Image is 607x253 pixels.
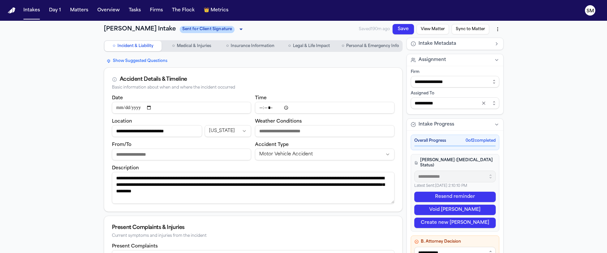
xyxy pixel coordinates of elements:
span: Sent for Client Signature [180,26,235,33]
input: Incident date [112,102,251,114]
label: Weather Conditions [255,119,302,124]
button: Incident state [205,125,251,137]
label: Present Complaints [112,244,158,249]
button: Overview [95,5,122,16]
span: Insurance Information [231,43,274,49]
input: Incident time [255,102,395,114]
div: Present Complaints & Injuries [112,224,395,232]
button: Day 1 [46,5,64,16]
p: Latest Sent: [DATE] 2:10:10 PM [414,184,496,189]
div: Update intake status [180,25,245,34]
textarea: Incident description [112,172,395,204]
button: Show Suggested Questions [104,57,170,65]
label: Accident Type [255,142,289,147]
input: Incident location [112,125,202,137]
span: 0 of 2 completed [466,138,496,143]
text: SM [587,9,594,13]
button: More actions [492,23,504,35]
button: Save [393,24,414,34]
span: ○ [342,43,344,49]
button: Tasks [126,5,143,16]
button: Matters [67,5,91,16]
span: Overall Progress [414,138,446,143]
h4: B. Attorney Decision [414,239,496,244]
span: Metrics [211,7,228,14]
button: Go to Medical & Injuries [163,41,220,51]
button: Intake Progress [407,119,503,130]
span: ○ [288,43,291,49]
label: Location [112,119,132,124]
span: Legal & Life Impact [293,43,330,49]
button: Go to Personal & Emergency Info [339,41,402,51]
span: Medical & Injuries [177,43,211,49]
img: Finch Logo [8,7,16,14]
span: crown [204,7,209,14]
button: Go to Insurance Information [222,41,279,51]
input: Select firm [411,76,499,88]
div: Assigned To [411,91,499,96]
button: Resend reminder [414,192,496,202]
button: Create new [PERSON_NAME] [414,218,496,228]
button: Go to Legal & Life Impact [280,41,338,51]
label: Description [112,166,139,171]
button: The Flock [169,5,197,16]
span: ○ [113,43,115,49]
button: Assignment [407,54,503,66]
button: Firms [147,5,165,16]
button: Intake Metadata [407,38,503,50]
button: Void [PERSON_NAME] [414,205,496,215]
h4: [PERSON_NAME] ([MEDICAL_DATA] Status) [414,158,496,168]
label: Time [255,96,267,101]
button: Intakes [21,5,42,16]
button: View Matter [417,24,449,34]
span: Intake Progress [419,121,454,128]
span: ○ [172,43,175,49]
div: Current symptoms and injuries from the incident [112,234,395,238]
div: Basic information about when and where the incident occurred [112,85,395,90]
span: ○ [226,43,229,49]
button: crownMetrics [201,5,231,16]
span: Incident & Liability [117,43,153,49]
span: Intake Metadata [419,41,456,47]
label: From/To [112,142,131,147]
input: Weather conditions [255,125,395,137]
button: Go to Incident & Liability [104,41,162,51]
input: From/To destination [112,149,251,160]
div: Accident Details & Timeline [120,76,187,83]
span: Assignment [419,57,446,63]
button: Clear selection [479,97,489,109]
span: Personal & Emergency Info [346,43,399,49]
div: Firm [411,69,499,75]
button: Sync to Matter [452,24,489,34]
span: Saved 190m ago [359,27,390,32]
label: Date [112,96,123,101]
h1: [PERSON_NAME] Intake [104,25,176,34]
a: Home [8,7,16,14]
input: Assign to staff member [411,97,499,109]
